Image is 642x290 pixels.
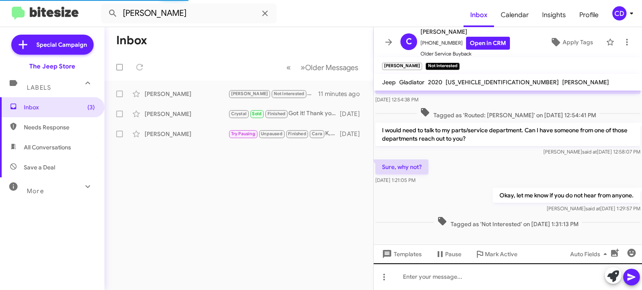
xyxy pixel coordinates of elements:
[231,111,247,116] span: Crystal
[36,40,87,49] span: Special Campaign
[29,62,75,71] div: The Jeep Store
[570,247,610,262] span: Auto Fields
[24,143,71,151] span: All Conversations
[375,159,428,174] p: Sure, why not?
[375,96,418,103] span: [DATE] 12:54:38 PM
[375,177,415,183] span: [DATE] 1:21:05 PM
[563,35,593,50] span: Apply Tags
[375,123,640,146] p: I would need to talk to my parts/service department. Can I have someone from one of those departm...
[228,89,318,98] div: Okay, let me know if you do not hear from anyone.
[27,84,51,91] span: Labels
[464,3,494,27] a: Inbox
[562,78,609,86] span: [PERSON_NAME]
[296,59,363,76] button: Next
[466,37,510,50] a: Open in CRM
[231,91,268,96] span: [PERSON_NAME]
[582,149,597,155] span: said at
[24,123,95,131] span: Needs Response
[340,110,367,118] div: [DATE]
[305,63,358,72] span: Older Messages
[425,63,459,70] small: Not Interested
[399,78,425,86] span: Gladiator
[434,216,582,228] span: Tagged as 'Not Interested' on [DATE] 1:31:13 PM
[267,111,286,116] span: Finished
[281,59,296,76] button: Previous
[11,35,94,55] a: Special Campaign
[420,37,510,50] span: [PHONE_NUMBER]
[535,3,573,27] a: Insights
[406,35,412,48] span: C
[374,247,428,262] button: Templates
[468,247,524,262] button: Mark Active
[145,130,228,138] div: [PERSON_NAME]
[286,62,291,73] span: «
[493,188,640,203] p: Okay, let me know if you do not hear from anyone.
[228,109,340,119] div: Got it! Thank you for your business.
[282,59,363,76] nav: Page navigation example
[543,149,640,155] span: [PERSON_NAME] [DATE] 12:58:07 PM
[586,205,600,212] span: said at
[27,187,44,195] span: More
[231,131,255,136] span: Try Pausing
[428,78,442,86] span: 2020
[428,247,468,262] button: Pause
[228,129,340,139] div: K, thanks..
[340,130,367,138] div: [DATE]
[605,6,633,20] button: CD
[382,78,396,86] span: Jeep
[252,111,262,116] span: Sold
[563,247,617,262] button: Auto Fields
[380,247,422,262] span: Templates
[485,247,517,262] span: Mark Active
[145,90,228,98] div: [PERSON_NAME]
[417,107,599,119] span: Tagged as 'Routed: [PERSON_NAME]' on [DATE] 12:54:41 PM
[145,110,228,118] div: [PERSON_NAME]
[547,205,640,212] span: [PERSON_NAME] [DATE] 1:29:57 PM
[420,50,510,58] span: Older Service Buyback
[612,6,627,20] div: CD
[540,35,602,50] button: Apply Tags
[382,63,422,70] small: [PERSON_NAME]
[261,131,283,136] span: Unpaused
[87,103,95,111] span: (3)
[24,103,95,111] span: Inbox
[116,34,147,47] h1: Inbox
[24,163,55,171] span: Save a Deal
[494,3,535,27] a: Calendar
[445,247,461,262] span: Pause
[312,131,322,136] span: Cara
[573,3,605,27] a: Profile
[420,27,510,37] span: [PERSON_NAME]
[446,78,559,86] span: [US_VEHICLE_IDENTIFICATION_NUMBER]
[288,131,306,136] span: Finished
[318,90,367,98] div: 11 minutes ago
[301,62,305,73] span: »
[101,3,277,23] input: Search
[274,91,305,96] span: Not Interested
